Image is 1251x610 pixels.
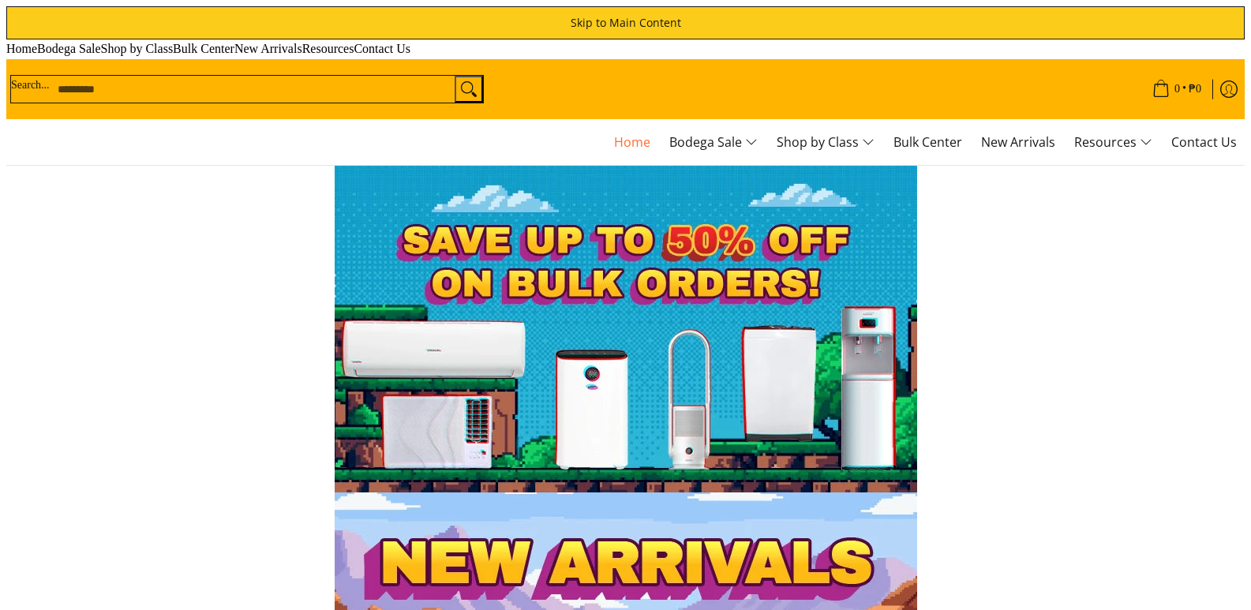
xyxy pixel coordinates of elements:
[1066,133,1160,152] a: Resources
[1186,84,1204,95] span: ₱0
[981,133,1055,151] span: New Arrivals
[455,76,483,103] button: Search
[1163,133,1245,152] a: Contact Us
[101,42,174,55] span: Shop by Class
[777,133,875,152] span: Shop by Class
[893,133,962,151] span: Bulk Center
[234,42,302,55] span: New Arrivals
[6,72,1245,107] ul: Customer Navigation
[22,132,1245,152] nav: Main Menu
[614,133,650,151] span: Home
[1074,133,1152,152] span: Resources
[669,133,758,152] span: Bodega Sale
[606,133,658,152] a: Home
[1213,72,1245,107] a: Log in
[11,76,50,99] label: Search...
[6,6,1245,39] a: Skip to Main Content
[6,42,37,55] span: Home
[1148,80,1206,98] span: •
[1171,133,1237,151] span: Contact Us
[973,133,1063,152] a: New Arrivals
[661,133,766,152] a: Bodega Sale
[354,42,410,55] span: Contact Us
[37,42,100,55] span: Bodega Sale
[302,42,354,55] span: Resources
[769,133,882,152] a: Shop by Class
[1172,84,1182,95] span: 0
[1141,72,1213,107] a: Cart
[886,133,970,152] a: Bulk Center
[173,42,234,55] span: Bulk Center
